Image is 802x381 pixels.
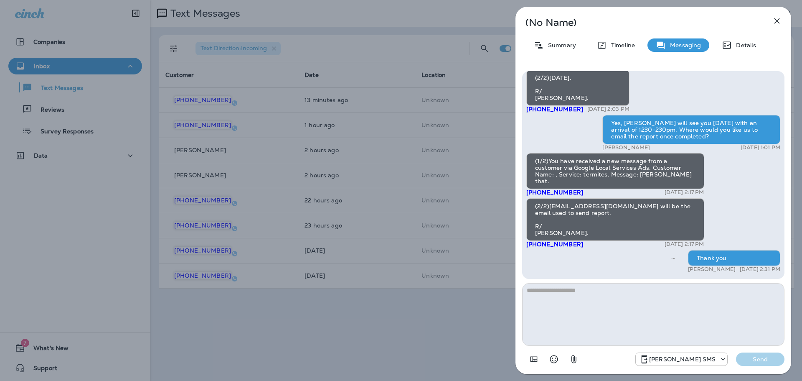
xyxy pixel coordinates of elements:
[526,189,583,196] span: [PHONE_NUMBER]
[525,19,754,26] p: (No Name)
[602,115,780,144] div: Yes, [PERSON_NAME] will see you [DATE] with an arrival of 1230-230pm. Where would you like us to ...
[526,153,704,189] div: (1/2)You have received a new message from a customer via Google Local Services Ads. Customer Name...
[649,356,716,363] p: [PERSON_NAME] SMS
[525,351,542,368] button: Add in a premade template
[607,42,635,49] p: Timeline
[665,189,704,196] p: [DATE] 2:17 PM
[636,354,727,364] div: +1 (757) 760-3335
[688,250,780,266] div: Thank you
[602,144,650,151] p: [PERSON_NAME]
[671,254,675,261] span: Sent
[741,144,780,151] p: [DATE] 1:01 PM
[526,240,583,248] span: [PHONE_NUMBER]
[665,241,704,248] p: [DATE] 2:17 PM
[526,105,583,113] span: [PHONE_NUMBER]
[544,42,576,49] p: Summary
[740,266,780,273] p: [DATE] 2:31 PM
[732,42,756,49] p: Details
[666,42,701,49] p: Messaging
[587,106,629,113] p: [DATE] 2:03 PM
[526,198,704,241] div: (2/2)[EMAIL_ADDRESS][DOMAIN_NAME] will be the email used to send report. R/ [PERSON_NAME].
[688,266,736,273] p: [PERSON_NAME]
[546,351,562,368] button: Select an emoji
[526,70,629,106] div: (2/2)[DATE]. R/ [PERSON_NAME].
